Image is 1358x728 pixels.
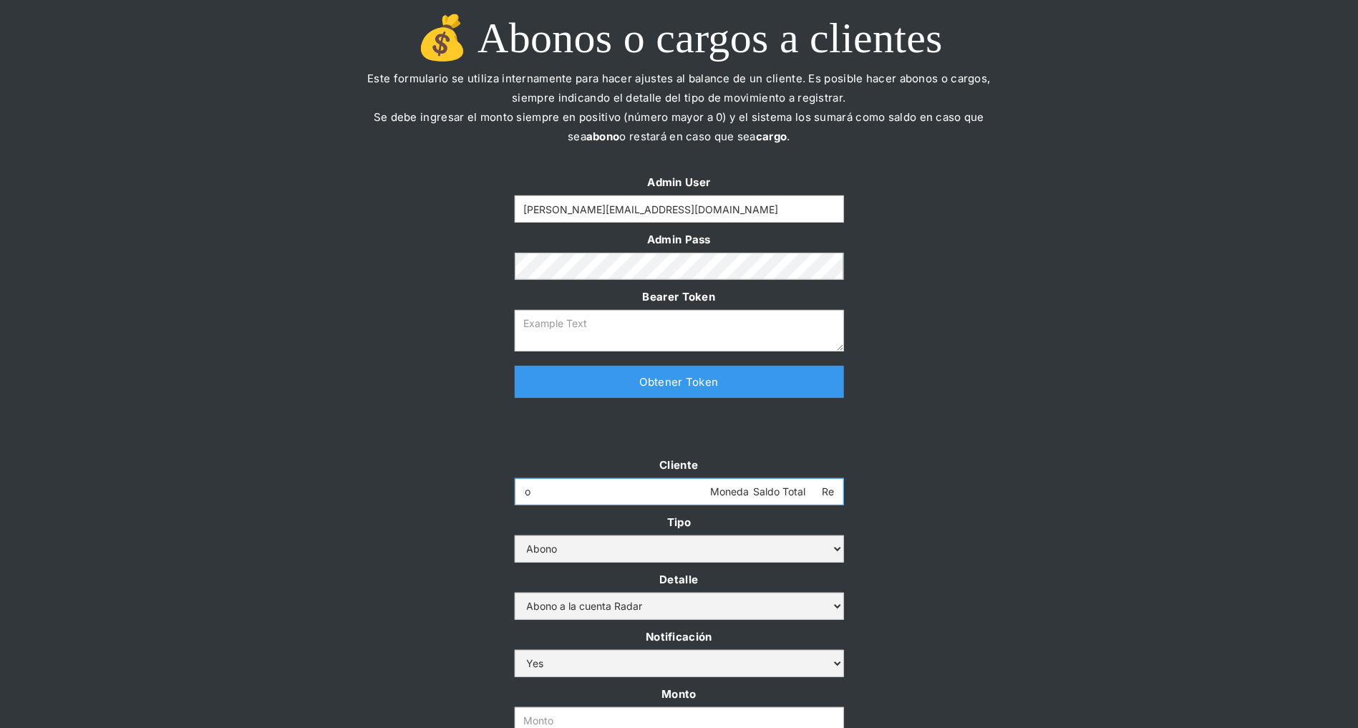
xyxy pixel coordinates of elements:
label: Monto [515,684,844,704]
form: Form [515,173,844,351]
input: Example Text [515,195,844,223]
strong: abono [586,130,620,143]
label: Tipo [515,513,844,532]
label: Notificación [515,627,844,646]
input: Example Text [515,478,844,505]
label: Admin Pass [515,230,844,249]
h1: 💰 Abonos o cargos a clientes [357,14,1001,62]
label: Detalle [515,570,844,589]
a: Obtener Token [515,366,844,398]
strong: cargo [756,130,787,143]
label: Cliente [515,455,844,475]
label: Admin User [515,173,844,192]
p: Este formulario se utiliza internamente para hacer ajustes al balance de un cliente. Es posible h... [357,69,1001,165]
label: Bearer Token [515,287,844,306]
